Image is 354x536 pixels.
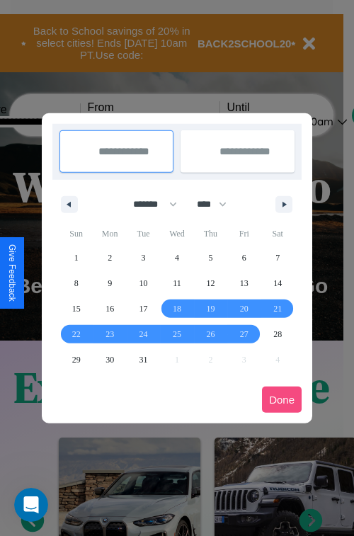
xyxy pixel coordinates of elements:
[105,347,114,372] span: 30
[93,245,126,270] button: 2
[194,222,227,245] span: Thu
[139,270,148,296] span: 10
[240,270,249,296] span: 13
[227,296,261,321] button: 20
[139,347,148,372] span: 31
[194,245,227,270] button: 5
[105,296,114,321] span: 16
[173,321,181,347] span: 25
[108,270,112,296] span: 9
[261,270,295,296] button: 14
[261,321,295,347] button: 28
[273,321,282,347] span: 28
[59,321,93,347] button: 22
[105,321,114,347] span: 23
[194,321,227,347] button: 26
[93,347,126,372] button: 30
[240,296,249,321] span: 20
[173,270,181,296] span: 11
[262,387,302,413] button: Done
[206,321,215,347] span: 26
[127,347,160,372] button: 31
[240,321,249,347] span: 27
[74,270,79,296] span: 8
[160,222,193,245] span: Wed
[127,222,160,245] span: Tue
[206,296,215,321] span: 19
[227,321,261,347] button: 27
[160,270,193,296] button: 11
[127,245,160,270] button: 3
[194,296,227,321] button: 19
[127,296,160,321] button: 17
[261,296,295,321] button: 21
[173,296,181,321] span: 18
[160,296,193,321] button: 18
[175,245,179,270] span: 4
[139,296,148,321] span: 17
[59,347,93,372] button: 29
[59,270,93,296] button: 8
[59,245,93,270] button: 1
[227,222,261,245] span: Fri
[72,321,81,347] span: 22
[261,245,295,270] button: 7
[127,321,160,347] button: 24
[93,222,126,245] span: Mon
[273,296,282,321] span: 21
[208,245,212,270] span: 5
[261,222,295,245] span: Sat
[160,321,193,347] button: 25
[59,296,93,321] button: 15
[108,245,112,270] span: 2
[14,488,48,522] iframe: Intercom live chat
[275,245,280,270] span: 7
[206,270,215,296] span: 12
[93,270,126,296] button: 9
[93,321,126,347] button: 23
[227,270,261,296] button: 13
[72,347,81,372] span: 29
[242,245,246,270] span: 6
[93,296,126,321] button: 16
[142,245,146,270] span: 3
[160,245,193,270] button: 4
[72,296,81,321] span: 15
[194,270,227,296] button: 12
[127,270,160,296] button: 10
[59,222,93,245] span: Sun
[74,245,79,270] span: 1
[139,321,148,347] span: 24
[7,244,17,302] div: Give Feedback
[227,245,261,270] button: 6
[273,270,282,296] span: 14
